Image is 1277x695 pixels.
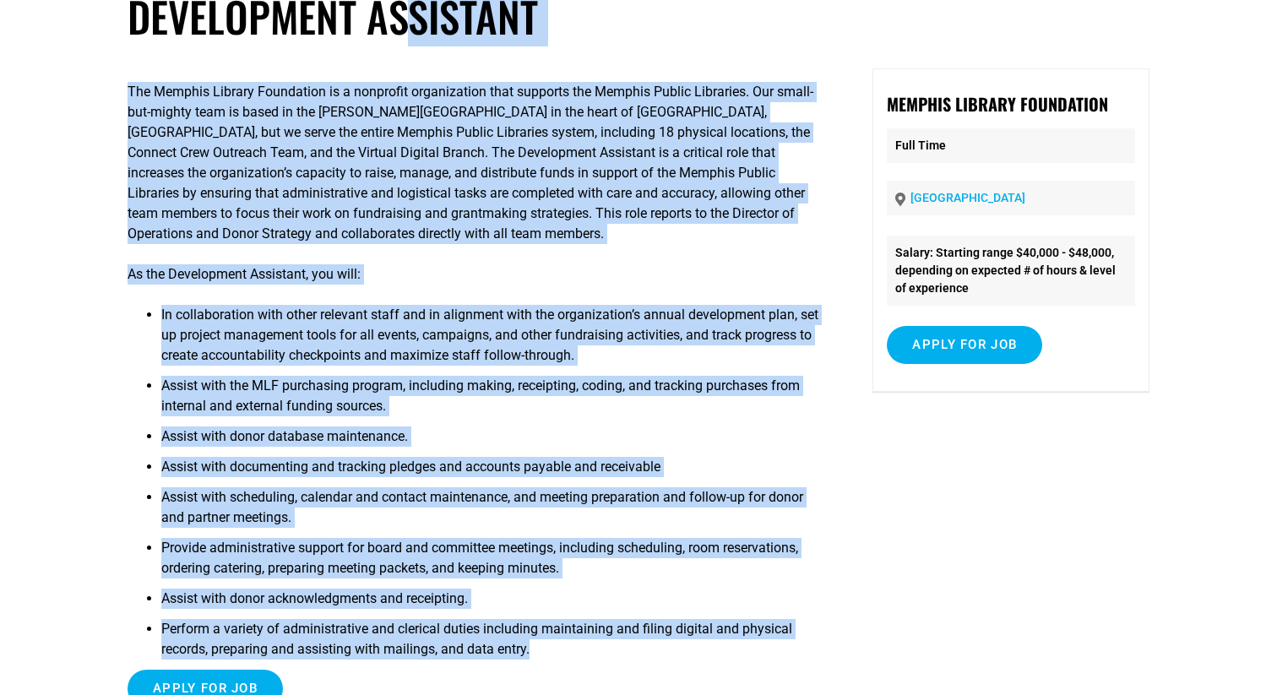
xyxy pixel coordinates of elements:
a: [GEOGRAPHIC_DATA] [910,191,1025,204]
p: Full Time [887,128,1134,163]
li: Assist with documenting and tracking pledges and accounts payable and receivable [161,457,822,487]
p: The Memphis Library Foundation is a nonprofit organization that supports the Memphis Public Libra... [128,82,822,244]
p: As the Development Assistant, you will: [128,264,822,285]
strong: Memphis Library Foundation [887,91,1108,117]
li: In collaboration with other relevant staff and in alignment with the organization’s annual develo... [161,305,822,376]
li: Provide administrative support for board and committee meetings, including scheduling, room reser... [161,538,822,589]
li: Assist with donor database maintenance. [161,426,822,457]
li: Salary: Starting range $40,000 - $48,000, depending on expected # of hours & level of experience [887,236,1134,306]
li: Assist with the MLF purchasing program, including making, receipting, coding, and tracking purcha... [161,376,822,426]
input: Apply for job [887,326,1042,364]
li: Perform a variety of administrative and clerical duties including maintaining and filing digital ... [161,619,822,670]
li: Assist with scheduling, calendar and contact maintenance, and meeting preparation and follow-up f... [161,487,822,538]
li: Assist with donor acknowledgments and receipting. [161,589,822,619]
